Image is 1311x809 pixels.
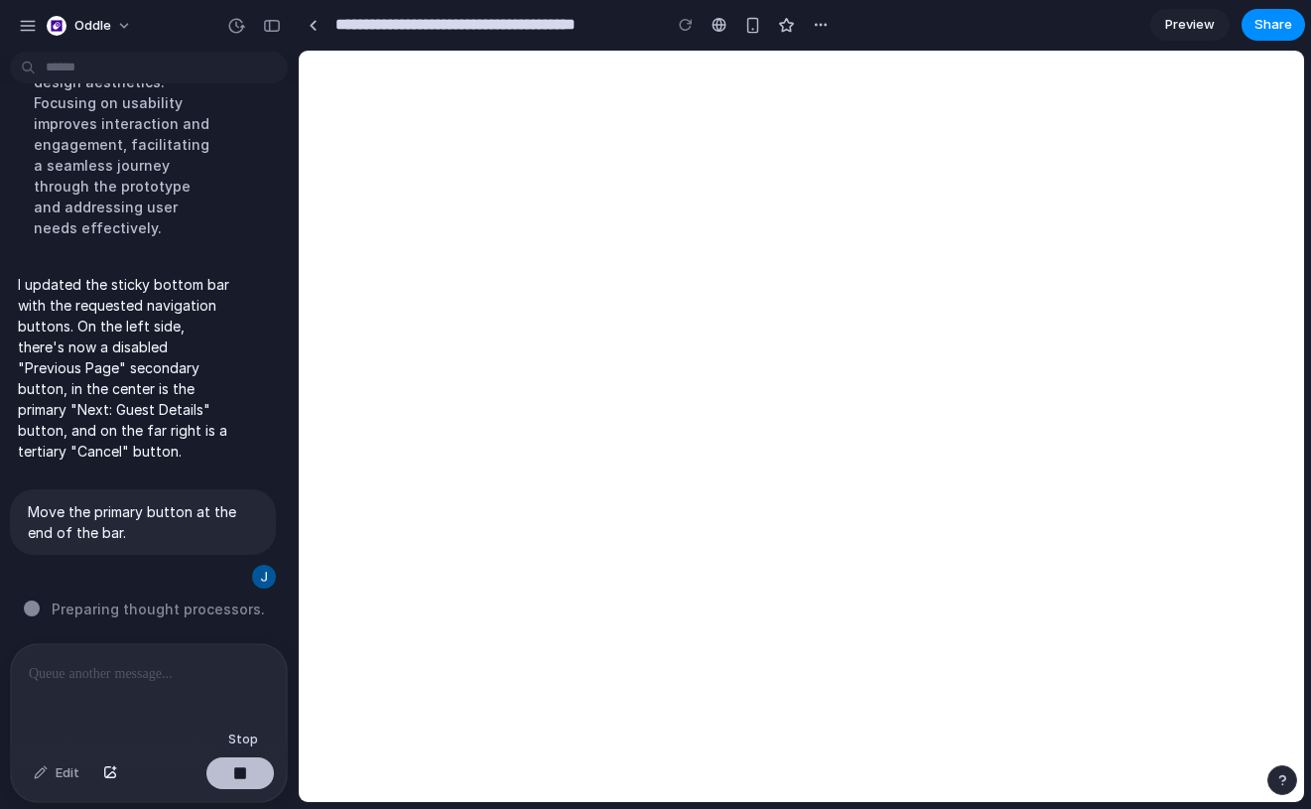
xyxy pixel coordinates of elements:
span: Preview [1165,15,1215,35]
span: Oddle [74,16,111,36]
p: I updated the sticky bottom bar with the requested navigation buttons. On the left side, there's ... [18,274,230,462]
span: Preparing thought processors . [52,599,265,619]
div: Stop [220,727,266,752]
a: Preview [1150,9,1230,41]
button: Share [1242,9,1305,41]
p: Move the primary button at the end of the bar. [28,501,258,543]
button: Oddle [39,10,142,42]
span: Share [1254,15,1292,35]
